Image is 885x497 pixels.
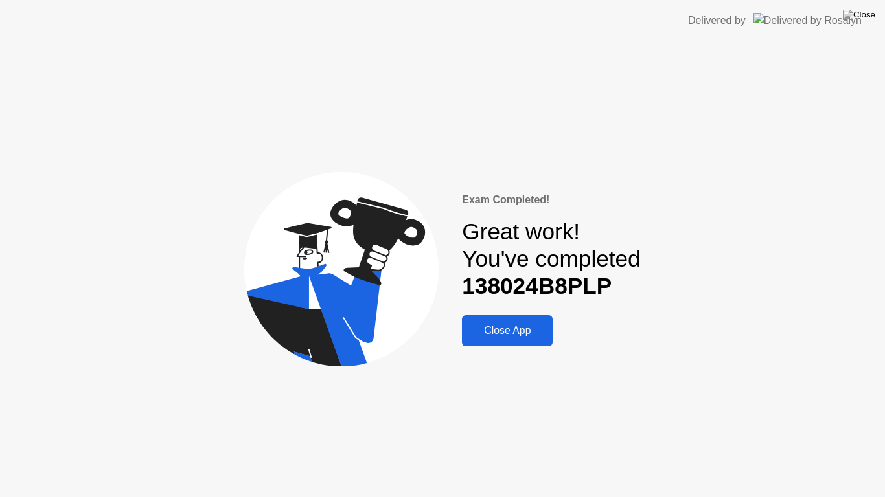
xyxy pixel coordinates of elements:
div: Exam Completed! [462,192,640,208]
div: Delivered by [688,13,746,28]
img: Close [843,10,875,20]
div: Great work! You've completed [462,218,640,300]
button: Close App [462,315,553,346]
img: Delivered by Rosalyn [753,13,862,28]
b: 138024B8PLP [462,273,612,298]
div: Close App [466,325,549,337]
